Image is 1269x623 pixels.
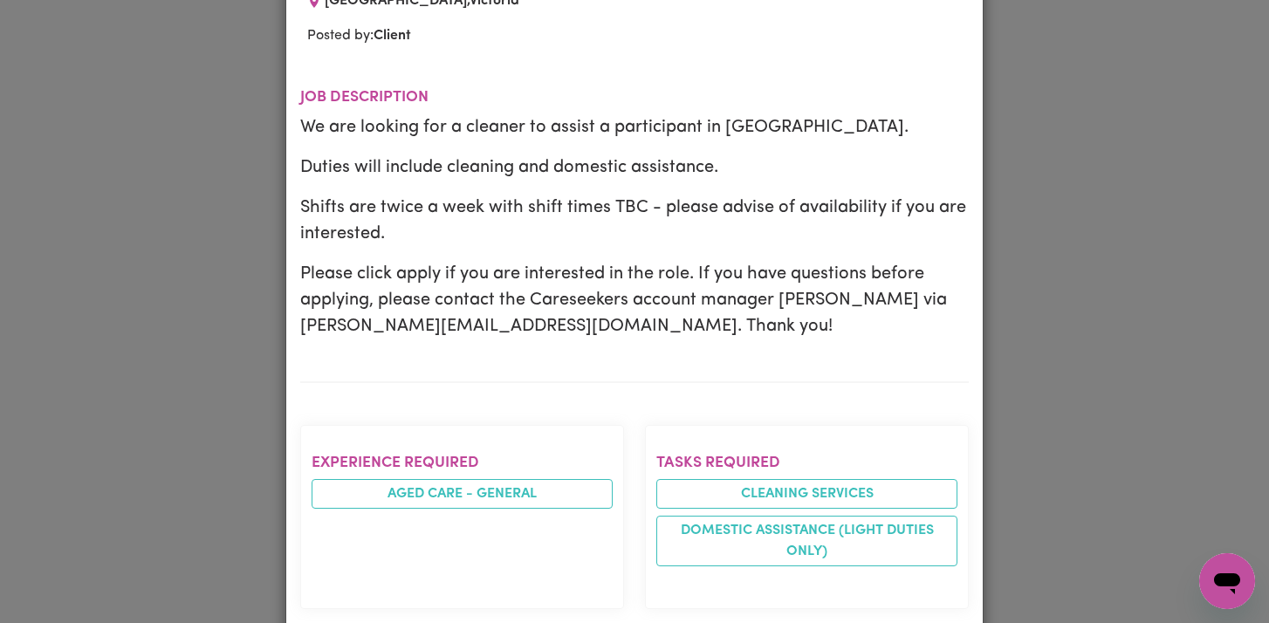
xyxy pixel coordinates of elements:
li: Cleaning services [656,479,957,509]
li: Aged care - General [312,479,613,509]
li: Domestic assistance (light duties only) [656,516,957,566]
b: Client [374,29,411,43]
h2: Job description [300,88,969,106]
h2: Tasks required [656,454,957,472]
iframe: Button to launch messaging window, conversation in progress [1199,553,1255,609]
p: We are looking for a cleaner to assist a participant in [GEOGRAPHIC_DATA]. [300,114,969,140]
p: Shifts are twice a week with shift times TBC - please advise of availability if you are interested. [300,195,969,247]
h2: Experience required [312,454,613,472]
p: Please click apply if you are interested in the role. If you have questions before applying, plea... [300,261,969,339]
span: Posted by: [307,29,411,43]
p: Duties will include cleaning and domestic assistance. [300,154,969,181]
